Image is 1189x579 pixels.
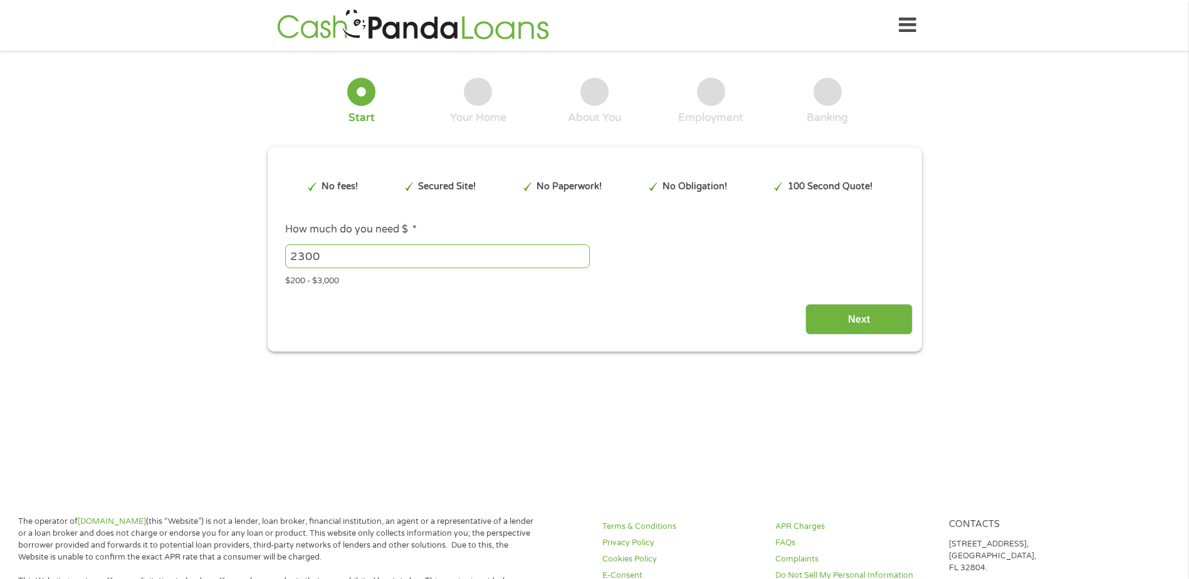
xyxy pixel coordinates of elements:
[285,271,903,288] div: $200 - $3,000
[949,519,1107,531] h4: Contacts
[418,180,476,194] p: Secured Site!
[678,111,743,125] div: Employment
[949,538,1107,574] p: [STREET_ADDRESS], [GEOGRAPHIC_DATA], FL 32804.
[78,516,146,526] a: [DOMAIN_NAME]
[18,516,538,563] p: The operator of (this “Website”) is not a lender, loan broker, financial institution, an agent or...
[788,180,872,194] p: 100 Second Quote!
[450,111,506,125] div: Your Home
[568,111,621,125] div: About You
[602,521,760,533] a: Terms & Conditions
[537,180,602,194] p: No Paperwork!
[775,553,933,565] a: Complaints
[663,180,727,194] p: No Obligation!
[285,223,417,236] label: How much do you need $
[775,537,933,549] a: FAQs
[322,180,358,194] p: No fees!
[348,111,375,125] div: Start
[273,8,553,43] img: GetLoanNow Logo
[602,553,760,565] a: Cookies Policy
[775,521,933,533] a: APR Charges
[807,111,848,125] div: Banking
[602,537,760,549] a: Privacy Policy
[805,304,913,335] input: Next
